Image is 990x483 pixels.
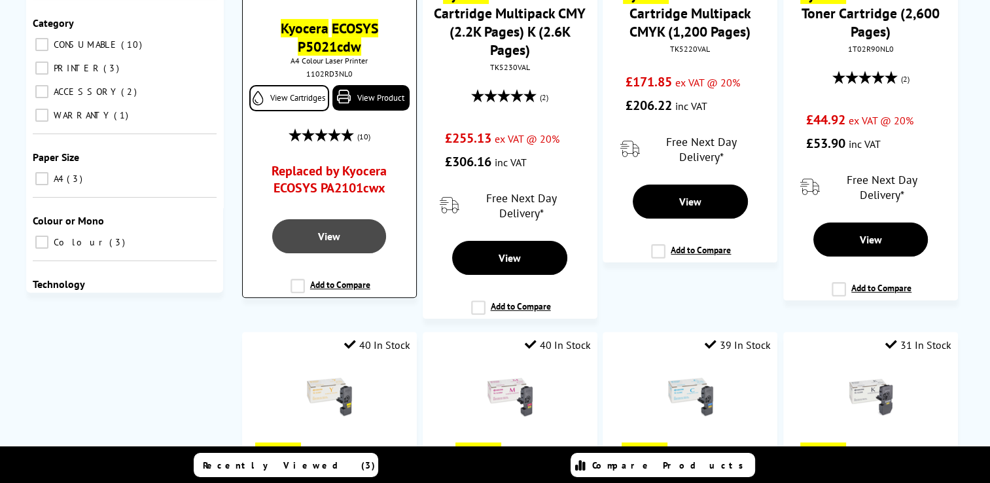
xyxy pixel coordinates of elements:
input: ACCESSORY 2 [35,85,48,98]
a: View [272,219,386,253]
a: View [813,223,928,257]
span: £206.22 [626,97,672,114]
div: modal_delivery [609,124,771,175]
span: Free Next Day Delivery* [463,190,580,221]
div: TK5230VAL [433,62,588,72]
span: £255.13 [445,130,491,147]
span: Technology [33,277,85,291]
mark: ECOSYS [332,19,378,37]
span: View [679,195,701,208]
span: Category [33,16,74,29]
input: Colour 3 [35,236,48,249]
a: View Product [332,85,410,111]
span: inc VAT [495,156,527,169]
label: Add to Compare [651,244,731,269]
label: Add to Compare [291,279,370,304]
a: Replaced by Kyocera ECOSYS PA2101cwx [265,162,393,203]
span: inc VAT [675,99,707,113]
span: £306.16 [445,153,491,170]
span: ex VAT @ 20% [675,76,740,89]
input: A4 3 [35,172,48,185]
mark: P5021cdw [298,37,361,56]
div: 40 In Stock [525,338,591,351]
span: A4 [50,173,65,185]
div: modal_delivery [790,162,951,213]
span: £171.85 [626,73,672,90]
span: 10 [121,39,145,50]
div: modal_delivery [429,180,591,231]
span: 3 [67,173,86,185]
img: Kyocera-1T02R90NL1-Small.gif [848,374,894,420]
input: PRINTER 3 [35,62,48,75]
img: Kyocera-1T02R9BNL0-Small.gif [487,374,533,420]
span: Free Next Day Delivery* [643,134,760,164]
a: Recently Viewed (3) [194,453,378,477]
mark: Kyocera [281,19,328,37]
span: View [318,230,340,243]
span: Colour [50,236,108,248]
span: ex VAT @ 20% [495,132,559,145]
div: 1T02R90NL0 [793,44,948,54]
span: Free Next Day Delivery* [823,172,941,202]
div: 39 In Stock [705,338,771,351]
span: 2 [121,86,140,98]
label: Add to Compare [471,300,551,325]
a: View [633,185,747,219]
span: A4 Colour Laser Printer [249,56,410,65]
label: Add to Compare [832,282,911,307]
a: Compare Products [571,453,755,477]
span: Paper Size [33,151,79,164]
span: 3 [109,236,128,248]
a: View Cartridges [249,85,329,111]
a: View [452,241,567,275]
div: 40 In Stock [344,338,410,351]
div: 31 In Stock [885,338,951,351]
mark: Kyocera [455,442,501,461]
span: ex VAT @ 20% [849,114,913,127]
span: WARRANTY [50,109,113,121]
span: £44.92 [806,111,845,128]
span: (2) [901,67,910,92]
span: £53.90 [806,135,845,152]
span: CONSUMABLE [50,39,120,50]
span: ACCESSORY [50,86,120,98]
span: (2) [540,85,548,110]
img: Kyocera-1T02R9CNL0-Small.gif [667,374,713,420]
span: 3 [103,62,122,74]
span: Colour or Mono [33,214,104,227]
input: WARRANTY 1 [35,109,48,122]
span: (10) [357,124,370,149]
div: 1102RD3NL0 [253,69,406,79]
mark: Kyocera [622,442,667,461]
mark: Kyocera [800,442,846,461]
span: 1 [114,109,132,121]
span: Recently Viewed (3) [203,459,376,471]
span: PRINTER [50,62,102,74]
span: View [860,233,882,246]
input: CONSUMABLE 10 [35,38,48,51]
span: Compare Products [592,459,751,471]
a: Kyocera ECOSYS P5021cdw [281,19,378,56]
img: Kyocera-1T02R9ANL0-Small.gif [306,374,352,420]
span: View [499,251,521,264]
span: inc VAT [849,137,881,151]
div: TK5220VAL [612,44,768,54]
mark: Kyocera [255,442,301,461]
